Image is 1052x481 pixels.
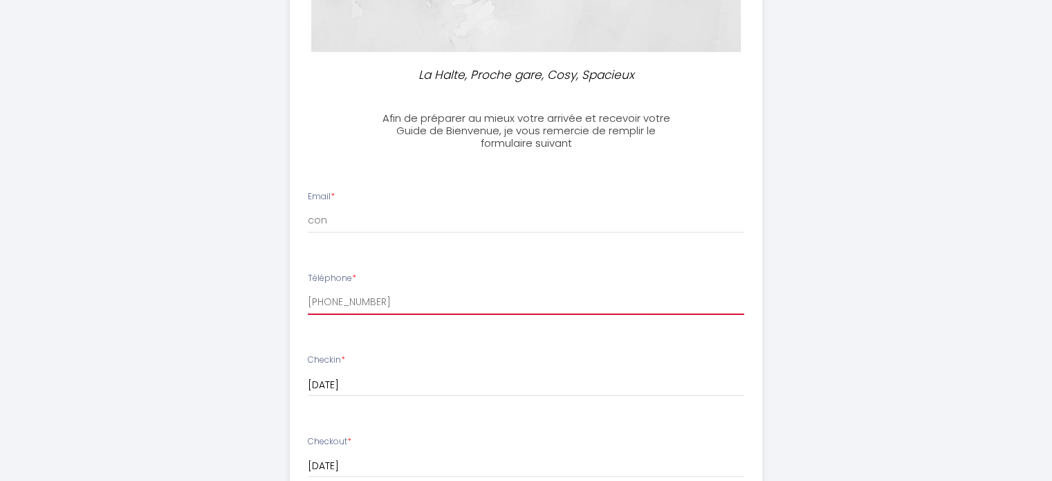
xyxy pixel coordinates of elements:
label: Checkout [308,435,351,448]
label: Email [308,190,335,203]
h3: Afin de préparer au mieux votre arrivée et recevoir votre Guide de Bienvenue, je vous remercie de... [372,112,680,149]
p: La Halte, Proche gare, Cosy, Spacieux [378,66,674,84]
label: Téléphone [308,272,356,285]
label: Checkin [308,354,345,367]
